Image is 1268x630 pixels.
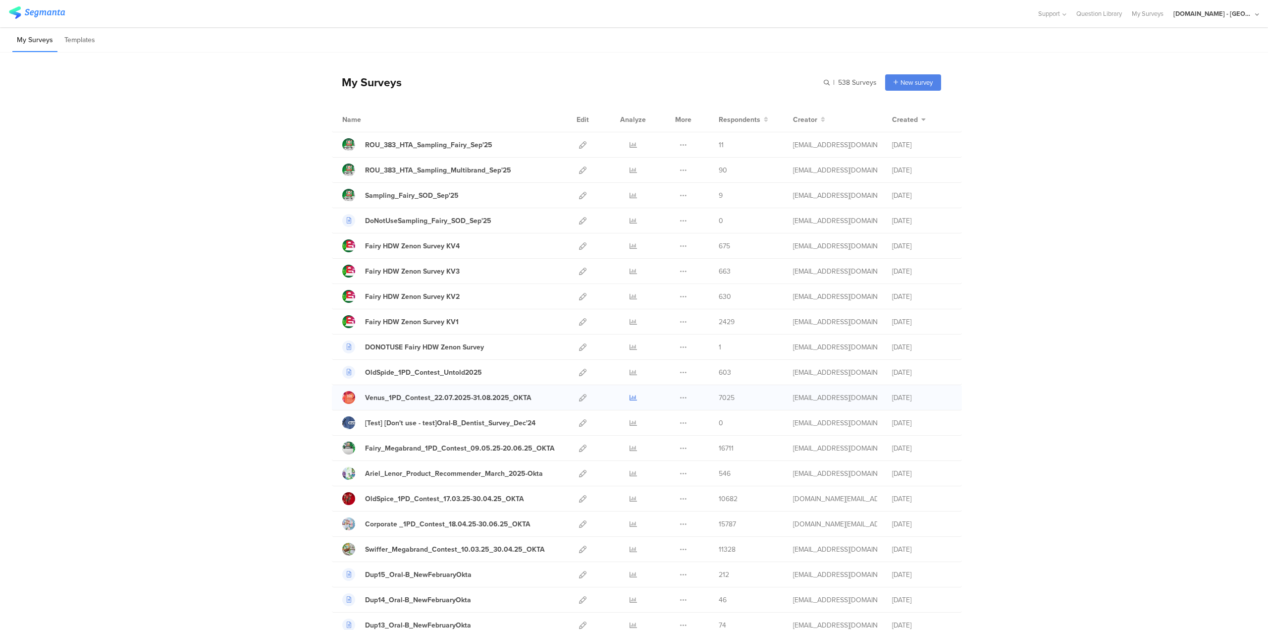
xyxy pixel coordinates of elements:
div: [DATE] [892,468,951,479]
span: 0 [719,216,723,226]
div: [DATE] [892,317,951,327]
span: 630 [719,291,731,302]
a: Fairy_Megabrand_1PD_Contest_09.05.25-20.06.25_OKTA [342,442,555,455]
div: Corporate _1PD_Contest_18.04.25-30.06.25_OKTA [365,519,530,529]
div: OldSpice_1PD_Contest_17.03.25-30.04.25_OKTA [365,494,524,504]
a: Swiffer_Megabrand_Contest_10.03.25_30.04.25_OKTA [342,543,545,556]
div: More [673,107,694,132]
div: bruma.lb@pg.com [793,519,877,529]
a: ROU_383_HTA_Sampling_Multibrand_Sep'25 [342,164,511,176]
div: jansson.cj@pg.com [793,443,877,454]
div: betbeder.mb@pg.com [793,468,877,479]
div: gheorghe.a.4@pg.com [793,190,877,201]
div: Name [342,115,402,125]
span: New survey [900,78,933,87]
div: betbeder.mb@pg.com [793,418,877,428]
a: Dup15_Oral-B_NewFebruaryOkta [342,568,472,581]
div: [DATE] [892,544,951,555]
a: Venus_1PD_Contest_22.07.2025-31.08.2025_OKTA [342,391,531,404]
div: [DATE] [892,241,951,251]
div: Analyze [618,107,648,132]
div: gheorghe.a.4@pg.com [793,216,877,226]
div: gheorghe.a.4@pg.com [793,342,877,352]
div: [DATE] [892,165,951,175]
div: Venus_1PD_Contest_22.07.2025-31.08.2025_OKTA [365,393,531,403]
a: Fairy HDW Zenon Survey KV4 [342,239,460,252]
div: Ariel_Lenor_Product_Recommender_March_2025-Okta [365,468,543,479]
div: Fairy_Megabrand_1PD_Contest_09.05.25-20.06.25_OKTA [365,443,555,454]
span: Respondents [719,115,760,125]
a: Dup14_Oral-B_NewFebruaryOkta [342,593,471,606]
div: gheorghe.a.4@pg.com [793,140,877,150]
span: 0 [719,418,723,428]
div: ROU_383_HTA_Sampling_Multibrand_Sep'25 [365,165,511,175]
a: OldSpice_1PD_Contest_17.03.25-30.04.25_OKTA [342,492,524,505]
div: [DATE] [892,570,951,580]
div: [DATE] [892,291,951,302]
button: Respondents [719,115,768,125]
div: [DATE] [892,266,951,277]
a: ROU_383_HTA_Sampling_Fairy_Sep'25 [342,138,492,151]
a: Ariel_Lenor_Product_Recommender_March_2025-Okta [342,467,543,480]
div: DONOTUSE Fairy HDW Zenon Survey [365,342,484,352]
span: 15787 [719,519,736,529]
div: [DATE] [892,393,951,403]
div: [Test] [Don't use - test]Oral-B_Dentist_Survey_Dec'24 [365,418,535,428]
span: 10682 [719,494,738,504]
div: Edit [572,107,593,132]
span: 9 [719,190,723,201]
div: OldSpide_1PD_Contest_Untold2025 [365,367,482,378]
div: Dup14_Oral-B_NewFebruaryOkta [365,595,471,605]
li: Templates [60,29,100,52]
span: 603 [719,367,731,378]
span: Created [892,115,918,125]
div: jansson.cj@pg.com [793,393,877,403]
div: [DATE] [892,342,951,352]
div: jansson.cj@pg.com [793,544,877,555]
div: Sampling_Fairy_SOD_Sep'25 [365,190,459,201]
span: 16711 [719,443,734,454]
span: 46 [719,595,727,605]
div: DoNotUseSampling_Fairy_SOD_Sep'25 [365,216,491,226]
span: | [832,77,836,88]
div: Fairy HDW Zenon Survey KV2 [365,291,460,302]
span: Creator [793,115,817,125]
div: gheorghe.a.4@pg.com [793,165,877,175]
div: gheorghe.a.4@pg.com [793,367,877,378]
div: [DATE] [892,519,951,529]
div: bruma.lb@pg.com [793,494,877,504]
a: Fairy HDW Zenon Survey KV3 [342,265,460,278]
span: 538 Surveys [838,77,877,88]
a: DoNotUseSampling_Fairy_SOD_Sep'25 [342,214,491,227]
div: gheorghe.a.4@pg.com [793,241,877,251]
div: Swiffer_Megabrand_Contest_10.03.25_30.04.25_OKTA [365,544,545,555]
div: Fairy HDW Zenon Survey KV4 [365,241,460,251]
span: Support [1038,9,1060,18]
div: [DATE] [892,595,951,605]
div: [DATE] [892,443,951,454]
div: [DOMAIN_NAME] - [GEOGRAPHIC_DATA] [1173,9,1253,18]
a: DONOTUSE Fairy HDW Zenon Survey [342,341,484,353]
div: gheorghe.a.4@pg.com [793,291,877,302]
a: Fairy HDW Zenon Survey KV2 [342,290,460,303]
a: [Test] [Don't use - test]Oral-B_Dentist_Survey_Dec'24 [342,416,535,429]
span: 212 [719,570,729,580]
div: stavrositu.m@pg.com [793,570,877,580]
div: stavrositu.m@pg.com [793,595,877,605]
a: Fairy HDW Zenon Survey KV1 [342,315,459,328]
div: Fairy HDW Zenon Survey KV1 [365,317,459,327]
div: Dup15_Oral-B_NewFebruaryOkta [365,570,472,580]
span: 2429 [719,317,735,327]
span: 90 [719,165,727,175]
div: Fairy HDW Zenon Survey KV3 [365,266,460,277]
span: 546 [719,468,731,479]
div: [DATE] [892,494,951,504]
span: 1 [719,342,721,352]
span: 7025 [719,393,735,403]
div: gheorghe.a.4@pg.com [793,266,877,277]
div: [DATE] [892,140,951,150]
div: gheorghe.a.4@pg.com [793,317,877,327]
div: [DATE] [892,367,951,378]
div: [DATE] [892,216,951,226]
img: segmanta logo [9,6,65,19]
